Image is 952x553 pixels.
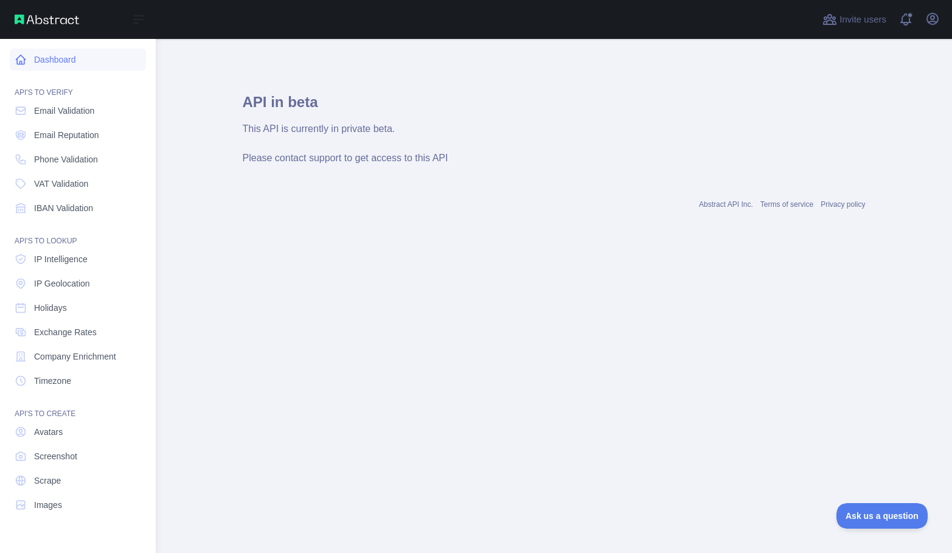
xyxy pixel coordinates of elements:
span: Please contact support to get access to this API [243,153,448,163]
span: Exchange Rates [34,326,97,338]
span: Screenshot [34,450,77,462]
span: Phone Validation [34,153,98,165]
a: Terms of service [760,200,813,209]
a: Scrape [10,470,146,492]
span: VAT Validation [34,178,88,190]
div: API'S TO VERIFY [10,73,146,97]
a: Dashboard [10,49,146,71]
span: Scrape [34,475,61,487]
a: Screenshot [10,445,146,467]
a: Images [10,494,146,516]
a: Email Reputation [10,124,146,146]
span: Company Enrichment [34,350,116,363]
span: Avatars [34,426,63,438]
button: Invite users [820,10,889,29]
h1: API in beta [243,92,866,122]
div: This API is currently in private beta. [243,122,866,136]
span: Email Validation [34,105,94,117]
span: IP Geolocation [34,277,90,290]
a: IP Geolocation [10,273,146,294]
a: Phone Validation [10,148,146,170]
a: IP Intelligence [10,248,146,270]
div: API'S TO CREATE [10,394,146,419]
a: Exchange Rates [10,321,146,343]
a: Privacy policy [821,200,865,209]
div: API'S TO LOOKUP [10,221,146,246]
a: Abstract API Inc. [699,200,753,209]
img: Abstract API [15,15,79,24]
a: Holidays [10,297,146,319]
span: Holidays [34,302,67,314]
a: Timezone [10,370,146,392]
span: Invite users [839,13,886,27]
span: IBAN Validation [34,202,93,214]
span: IP Intelligence [34,253,88,265]
a: Email Validation [10,100,146,122]
iframe: Toggle Customer Support [836,503,928,529]
a: IBAN Validation [10,197,146,219]
span: Images [34,499,62,511]
span: Email Reputation [34,129,99,141]
a: Avatars [10,421,146,443]
a: Company Enrichment [10,346,146,367]
span: Timezone [34,375,71,387]
a: VAT Validation [10,173,146,195]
